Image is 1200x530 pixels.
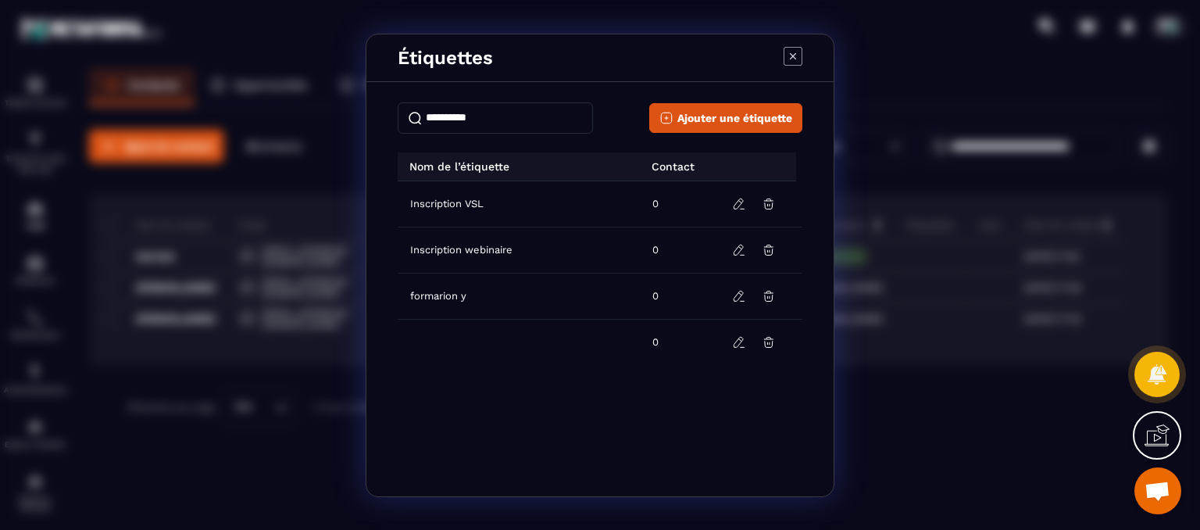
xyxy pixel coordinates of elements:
td: 0 [643,227,715,273]
span: Inscription VSL [410,198,484,210]
td: 0 [643,273,715,319]
span: formarion y [410,290,466,303]
button: Ajouter une étiquette [649,103,802,133]
p: Étiquettes [398,47,493,69]
span: Ajouter une étiquette [677,110,792,126]
td: 0 [643,319,715,365]
a: Ouvrir le chat [1134,467,1181,514]
td: 0 [643,181,715,227]
p: Contact [640,160,695,173]
span: Inscription webinaire [410,244,512,256]
p: Nom de l’étiquette [398,160,509,173]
